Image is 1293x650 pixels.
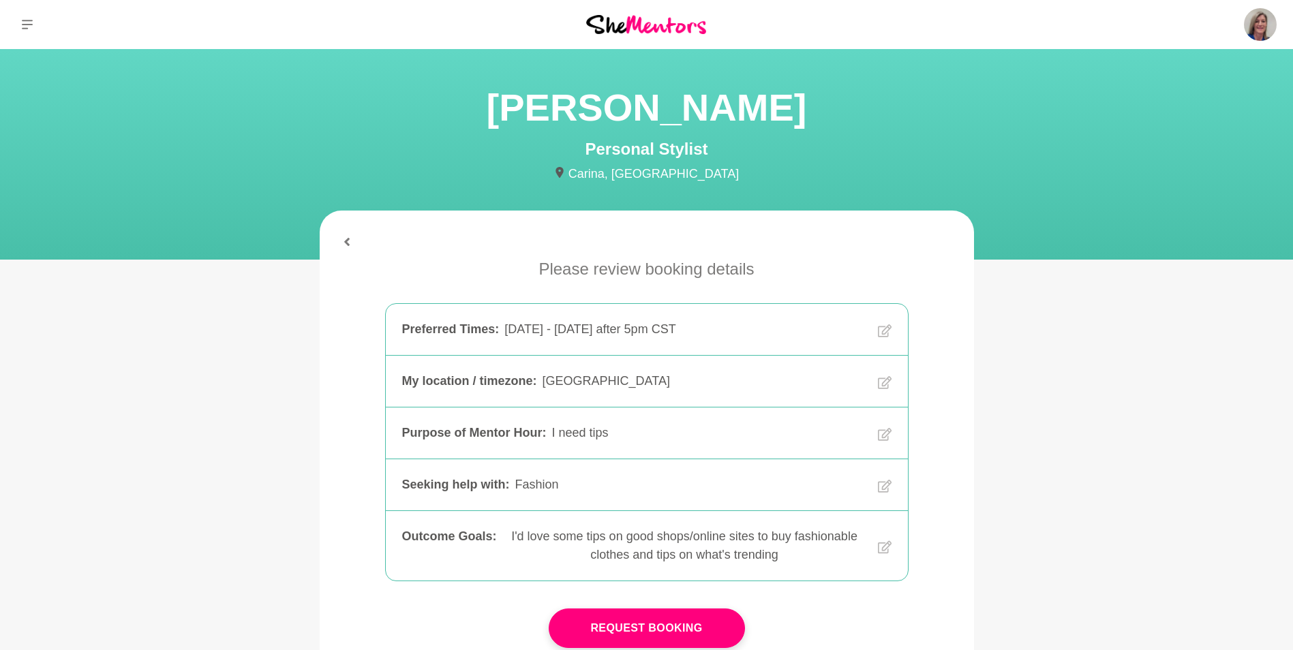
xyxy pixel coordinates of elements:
[549,608,745,648] button: Request Booking
[402,424,547,442] div: Purpose of Mentor Hour :
[320,82,974,134] h1: [PERSON_NAME]
[402,320,500,339] div: Preferred Times :
[402,372,537,390] div: My location / timezone :
[515,476,867,494] div: Fashion
[402,527,497,564] div: Outcome Goals :
[1244,8,1277,41] img: Kate Smyth
[402,476,510,494] div: Seeking help with :
[320,165,974,183] p: Carina, [GEOGRAPHIC_DATA]
[543,372,867,390] div: [GEOGRAPHIC_DATA]
[552,424,867,442] div: I need tips
[320,139,974,159] h4: Personal Stylist
[538,257,754,281] p: Please review booking details
[504,320,866,339] div: [DATE] - [DATE] after 5pm CST
[586,15,706,33] img: She Mentors Logo
[502,527,867,564] div: I'd love some tips on good shops/online sites to buy fashionable clothes and tips on what's trending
